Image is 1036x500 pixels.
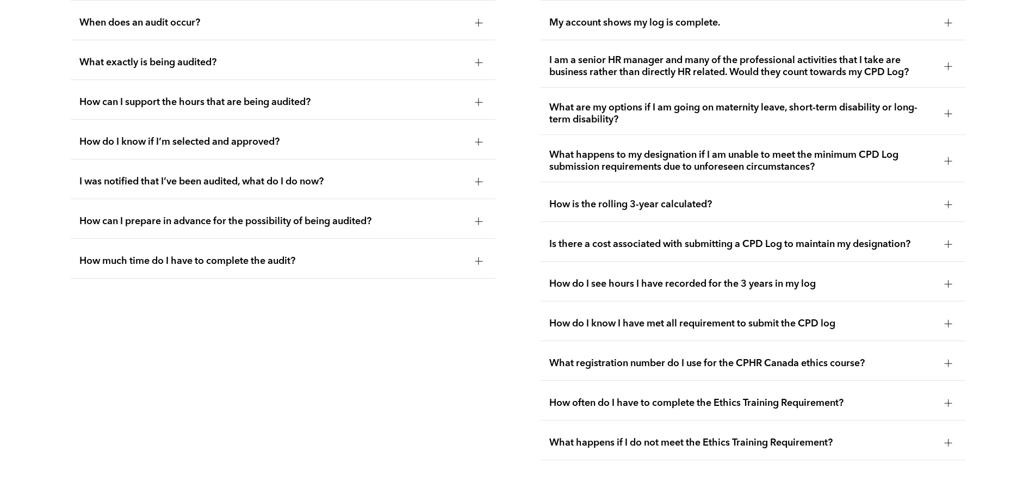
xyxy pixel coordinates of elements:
[549,397,936,409] span: How often do I have to complete the Ethics Training Requirement?
[549,54,936,78] span: I am a senior HR manager and many of the professional activities that I take are business rather ...
[79,17,466,29] span: When does an audit occur?
[549,199,936,211] span: How is the rolling 3-year calculated?
[79,57,466,69] span: What exactly is being audited?
[549,278,936,290] span: How do I see hours I have recorded for the 3 years in my log
[549,238,936,250] span: Is there a cost associated with submitting a CPD Log to maintain my designation?
[79,136,466,148] span: How do I know if I’m selected and approved?
[549,318,936,330] span: How do I know I have met all requirement to submit the CPD log
[549,437,936,449] span: What happens if I do not meet the Ethics Training Requirement?
[549,102,936,126] span: What are my options if I am going on maternity leave, short-term disability or long-term disability?
[549,357,936,369] span: What registration number do I use for the CPHR Canada ethics course?
[549,17,936,29] span: My account shows my log is complete.
[79,96,466,108] span: How can I support the hours that are being audited?
[549,149,936,173] span: What happens to my designation if I am unable to meet the minimum CPD Log submission requirements...
[79,255,466,267] span: How much time do I have to complete the audit?
[79,215,466,227] span: How can I prepare in advance for the possibility of being audited?
[79,176,466,188] span: I was notified that I’ve been audited, what do I do now?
